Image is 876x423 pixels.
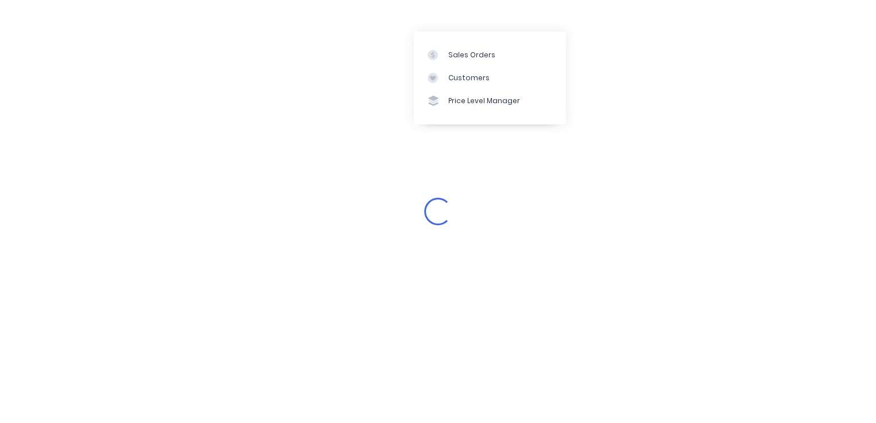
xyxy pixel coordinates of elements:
div: Sales Orders [448,50,495,60]
a: Sales Orders [414,43,566,66]
a: Customers [414,66,566,89]
div: Customers [448,73,490,83]
a: Price Level Manager [414,89,566,112]
div: Price Level Manager [448,96,520,106]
